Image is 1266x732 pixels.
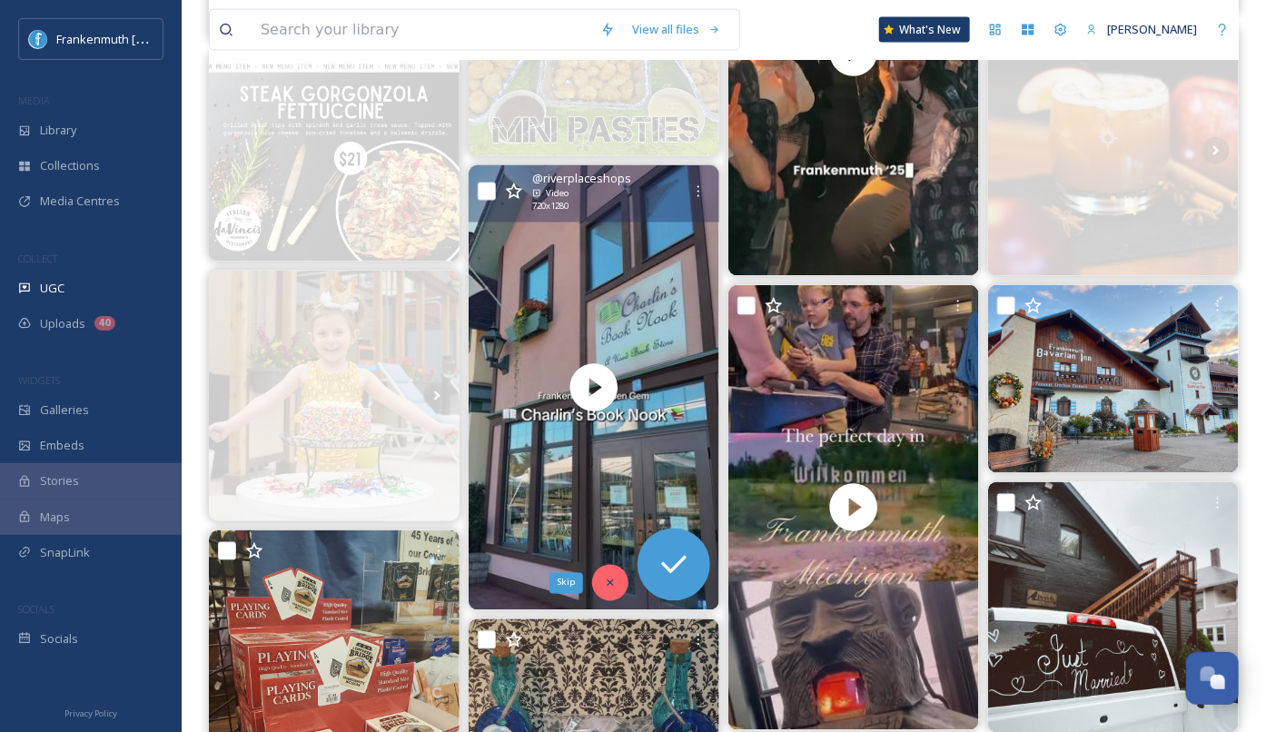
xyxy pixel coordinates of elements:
img: Social%20Media%20PFP%202025.jpg [29,30,47,48]
span: Maps [40,509,70,526]
span: [PERSON_NAME] [1107,21,1197,37]
span: Galleries [40,401,89,419]
img: 🎉 Bite-sized goodness alert! 🥟💛 We make mini pasties for special orders — perfect for parties, ev... [469,25,719,156]
span: MEDIA [18,94,50,107]
span: Collections [40,157,100,174]
span: Privacy Policy [64,707,117,719]
span: WIDGETS [18,373,60,387]
a: What's New [879,17,970,43]
span: UGC [40,280,64,297]
div: 40 [94,316,115,331]
img: thumbnail [469,165,719,611]
span: SnapLink [40,544,90,561]
span: Frankenmuth [US_STATE] [56,30,193,47]
span: Video [546,187,569,200]
span: SOCIALS [18,602,54,616]
span: Socials [40,630,78,648]
span: Uploads [40,315,85,332]
button: Open Chat [1186,652,1239,705]
span: COLLECT [18,252,57,265]
span: Stories [40,472,79,490]
span: 720 x 1280 [532,200,569,213]
span: @ riverplaceshops [532,170,631,187]
img: thumbnail [728,285,979,731]
span: Embeds [40,437,84,454]
video: The perfect autumn day in #Frankenmuth frankenmuth #Michigan awaits and is easier and more afford... [728,285,979,731]
img: Steak Gorgonzola Fettuccine at daVinci’s! Tender grilled steak tips meet a rich spinach and garli... [209,52,460,262]
video: The perfect spot for book worms traveling to Frankenmuth! 📚🪱 #riverplacefun #frankenmuth #michiga... [469,165,719,611]
img: Good morning, Frankenmuth! 💙🌅 #BavarianInn #Frankenmuth #Michigan #sunrise #michigantravel [988,285,1239,473]
a: View all files [624,12,730,47]
span: Media Centres [40,193,120,210]
input: Search your library [252,10,591,50]
a: Privacy Policy [64,701,117,723]
img: Make your little one's birthday extra special at Bavarian Blast Waterpark! 🎂💦 Celebrate with full... [209,271,460,521]
a: [PERSON_NAME] [1077,12,1206,47]
div: Skip [549,573,583,593]
span: Library [40,122,76,139]
img: 🍸✨ Sip into fall— at Happy Hour Today 3–5 PM!⁠ ⁠ Join us from 3–5 PM for half-off wines by the gl... [988,25,1239,276]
